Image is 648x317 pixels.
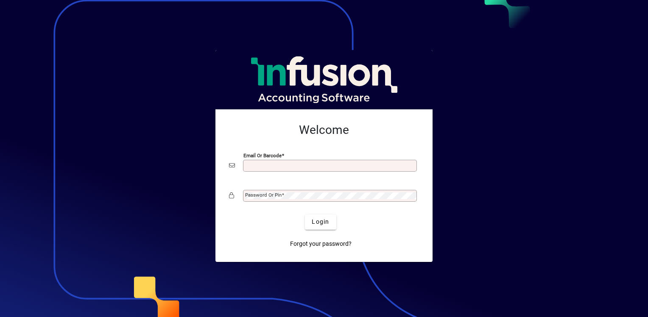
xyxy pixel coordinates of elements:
[245,192,282,198] mat-label: Password or Pin
[312,217,329,226] span: Login
[243,152,282,158] mat-label: Email or Barcode
[290,239,352,248] span: Forgot your password?
[305,214,336,230] button: Login
[229,123,419,137] h2: Welcome
[287,236,355,252] a: Forgot your password?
